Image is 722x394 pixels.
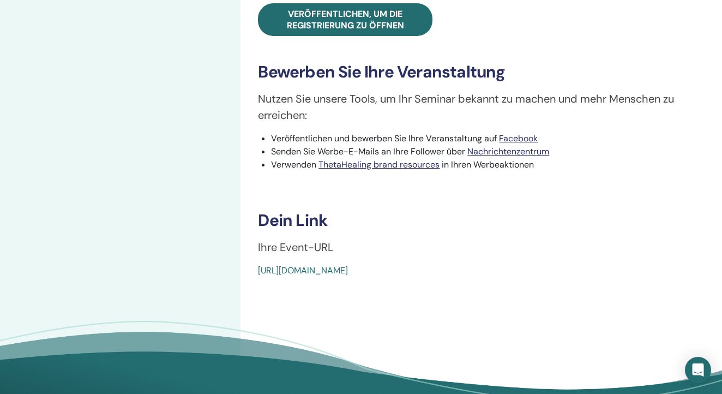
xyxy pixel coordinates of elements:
a: Veröffentlichen, um die Registrierung zu öffnen [258,3,432,36]
p: Ihre Event-URL [258,239,705,255]
p: Nutzen Sie unsere Tools, um Ihr Seminar bekannt zu machen und mehr Menschen zu erreichen: [258,91,705,123]
a: [URL][DOMAIN_NAME] [258,265,348,276]
a: Nachrichtenzentrum [467,146,549,157]
div: Open Intercom Messenger [685,357,711,383]
a: Facebook [499,133,538,144]
li: Senden Sie Werbe-E-Mails an Ihre Follower über [271,145,705,158]
h3: Dein Link [258,211,705,230]
h3: Bewerben Sie Ihre Veranstaltung [258,62,705,82]
a: ThetaHealing brand resources [318,159,440,170]
li: Verwenden in Ihren Werbeaktionen [271,158,705,171]
li: Veröffentlichen und bewerben Sie Ihre Veranstaltung auf [271,132,705,145]
span: Veröffentlichen, um die Registrierung zu öffnen [287,8,404,31]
